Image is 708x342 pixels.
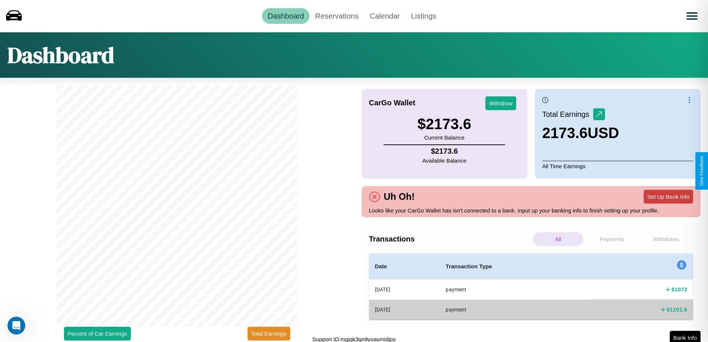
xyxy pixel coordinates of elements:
[369,205,694,215] p: Looks like your CarGo Wallet has isn't connected to a bank. Input up your banking info to finish ...
[440,300,590,319] th: payment
[369,300,440,319] th: [DATE]
[533,232,583,246] p: All
[262,8,310,24] a: Dashboard
[587,232,637,246] p: Payments
[380,191,418,202] h4: Uh Oh!
[446,262,584,271] h4: Transaction Type
[7,317,25,335] iframe: Intercom live chat
[369,279,440,300] th: [DATE]
[375,262,434,271] h4: Date
[682,6,702,26] button: Open menu
[667,306,687,313] h4: $ 1101.6
[672,285,687,293] h4: $ 1072
[7,40,114,70] h1: Dashboard
[369,253,694,320] table: simple table
[542,108,593,121] p: Total Earnings
[422,147,466,156] h4: $ 2173.6
[369,99,416,107] h4: CarGo Wallet
[440,279,590,300] th: payment
[405,8,442,24] a: Listings
[485,96,516,110] button: Withdraw
[644,190,693,204] button: Set Up Bank Info
[699,156,704,186] div: Give Feedback
[369,235,531,243] h4: Transactions
[641,232,691,246] p: Withdraws
[542,125,619,141] h3: 2173.6 USD
[417,132,471,143] p: Current Balance
[248,327,290,341] button: Total Earnings
[364,8,405,24] a: Calendar
[417,116,471,132] h3: $ 2173.6
[310,8,364,24] a: Reservations
[64,327,131,341] button: Percent of Car Earnings
[542,161,693,171] p: All Time Earnings
[422,156,466,166] p: Available Balance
